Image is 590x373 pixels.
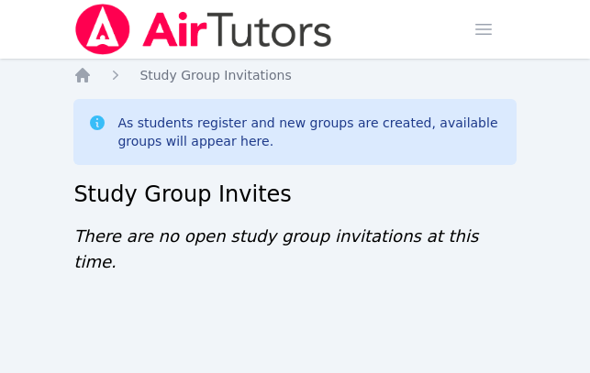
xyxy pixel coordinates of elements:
[139,66,291,84] a: Study Group Invitations
[73,180,516,209] h2: Study Group Invites
[139,68,291,82] span: Study Group Invitations
[117,114,501,150] div: As students register and new groups are created, available groups will appear here.
[73,4,333,55] img: Air Tutors
[73,226,478,271] span: There are no open study group invitations at this time.
[73,66,516,84] nav: Breadcrumb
